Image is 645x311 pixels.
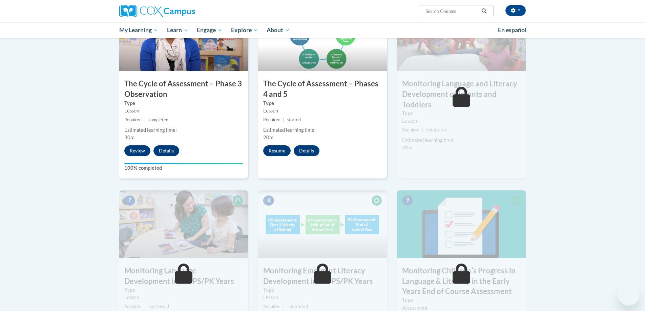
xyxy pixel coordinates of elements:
[124,164,243,172] label: 100% completed
[402,297,521,304] label: Type
[119,79,248,100] h3: The Cycle of Assessment – Phase 3 Observation
[124,286,243,294] label: Type
[426,127,447,132] span: not started
[124,107,243,115] div: Lesson
[148,117,168,122] span: completed
[263,294,382,301] div: Lesson
[263,286,382,294] label: Type
[231,26,258,34] span: Explore
[263,22,294,38] a: About
[124,163,243,164] div: Your progress
[258,266,387,287] h3: Monitoring Emergent Literacy Development in the PS/PK Years
[397,266,526,297] h3: Monitoring Childrenʹs Progress in Language & Literacy in the Early Years End of Course Assessment
[402,195,413,206] span: 9
[124,134,134,140] span: 30m
[267,26,290,34] span: About
[124,294,243,301] div: Lesson
[124,195,135,206] span: 7
[258,79,387,100] h3: The Cycle of Assessment – Phases 4 and 5
[119,5,248,17] a: Cox Campus
[402,110,521,117] label: Type
[119,190,248,258] img: Course Image
[148,304,169,309] span: not started
[402,117,521,125] div: Lesson
[402,145,412,150] span: 20m
[109,22,536,38] div: Main menu
[115,22,163,38] a: My Learning
[494,23,531,37] a: En español
[263,117,280,122] span: Required
[227,22,263,38] a: Explore
[144,304,146,309] span: |
[294,145,319,156] button: Details
[119,266,248,287] h3: Monitoring Language Development in the PS/PK Years
[479,7,489,15] button: Search
[402,137,521,144] div: Estimated learning time:
[258,190,387,258] img: Course Image
[402,127,419,132] span: Required
[263,134,273,140] span: 20m
[263,107,382,115] div: Lesson
[124,117,142,122] span: Required
[144,117,146,122] span: |
[287,304,308,309] span: not started
[263,195,274,206] span: 8
[263,126,382,134] div: Estimated learning time:
[119,26,158,34] span: My Learning
[283,304,285,309] span: |
[153,145,179,156] button: Details
[505,5,526,16] button: Account Settings
[422,127,423,132] span: |
[397,79,526,110] h3: Monitoring Language and Literacy Development of Infants and Toddlers
[397,190,526,258] img: Course Image
[124,145,150,156] button: Review
[124,126,243,134] div: Estimated learning time:
[263,100,382,107] label: Type
[425,7,479,15] input: Search Courses
[263,304,280,309] span: Required
[124,304,142,309] span: Required
[197,26,222,34] span: Engage
[263,145,291,156] button: Resume
[618,284,640,306] iframe: Button to launch messaging window
[124,100,243,107] label: Type
[119,5,195,17] img: Cox Campus
[287,117,301,122] span: started
[283,117,285,122] span: |
[192,22,227,38] a: Engage
[167,26,188,34] span: Learn
[163,22,193,38] a: Learn
[498,26,526,34] span: En español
